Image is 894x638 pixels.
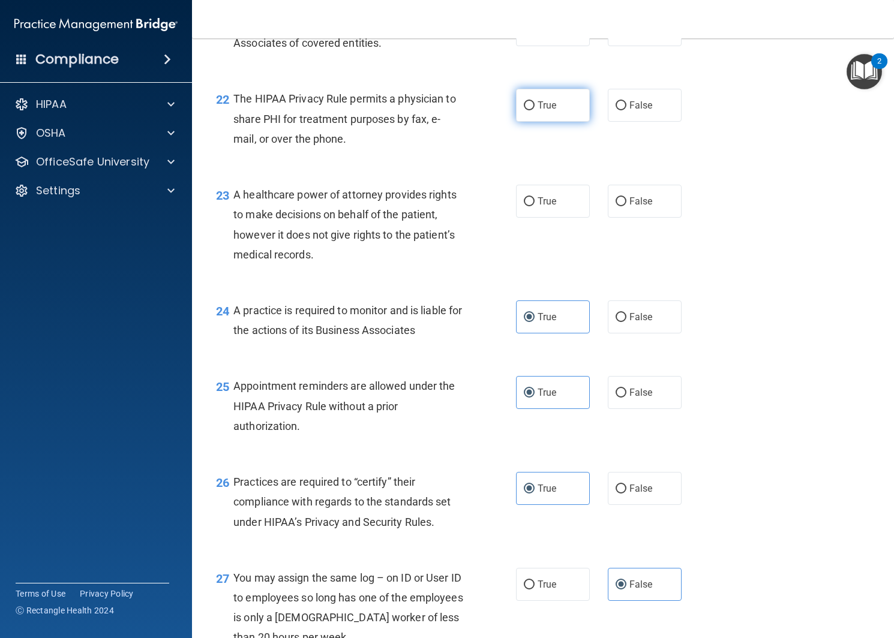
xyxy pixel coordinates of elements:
a: Terms of Use [16,588,65,600]
input: True [524,484,535,493]
span: 22 [216,92,229,107]
span: True [538,387,556,398]
input: True [524,389,535,398]
a: HIPAA [14,97,175,112]
p: OfficeSafe University [36,155,149,169]
span: False [629,387,653,398]
span: The HIPAA Privacy Rule permits a physician to share PHI for treatment purposes by fax, e-mail, or... [233,92,456,145]
span: A healthcare power of attorney provides rights to make decisions on behalf of the patient, howeve... [233,188,457,261]
p: OSHA [36,126,66,140]
span: False [629,483,653,494]
span: True [538,483,556,494]
iframe: Drift Widget Chat Controller [686,553,880,601]
img: PMB logo [14,13,178,37]
p: HIPAA [36,97,67,112]
input: True [524,313,535,322]
input: False [616,197,626,206]
span: 26 [216,476,229,490]
span: False [629,579,653,590]
span: A practice is required to monitor and is liable for the actions of its Business Associates [233,304,462,336]
span: 25 [216,380,229,394]
input: False [616,101,626,110]
span: True [538,100,556,111]
span: 27 [216,571,229,586]
h4: Compliance [35,51,119,68]
input: True [524,580,535,589]
input: True [524,101,535,110]
input: False [616,580,626,589]
div: 2 [877,61,881,77]
span: Practices are required to “certify” their compliance with regards to the standards set under HIPA... [233,476,451,528]
span: False [629,311,653,323]
span: False [629,195,653,207]
input: False [616,484,626,493]
input: False [616,389,626,398]
a: Settings [14,183,175,198]
p: Settings [36,183,80,198]
input: False [616,313,626,322]
a: OfficeSafe University [14,155,175,169]
span: True [538,311,556,323]
a: OSHA [14,126,175,140]
span: 24 [216,304,229,318]
input: True [524,197,535,206]
a: Privacy Policy [80,588,134,600]
span: True [538,195,556,207]
button: Open Resource Center, 2 new notifications [847,54,882,89]
span: Appointment reminders are allowed under the HIPAA Privacy Rule without a prior authorization. [233,380,455,432]
span: Ⓒ Rectangle Health 2024 [16,604,114,616]
span: True [538,579,556,590]
span: False [629,100,653,111]
span: 23 [216,188,229,203]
